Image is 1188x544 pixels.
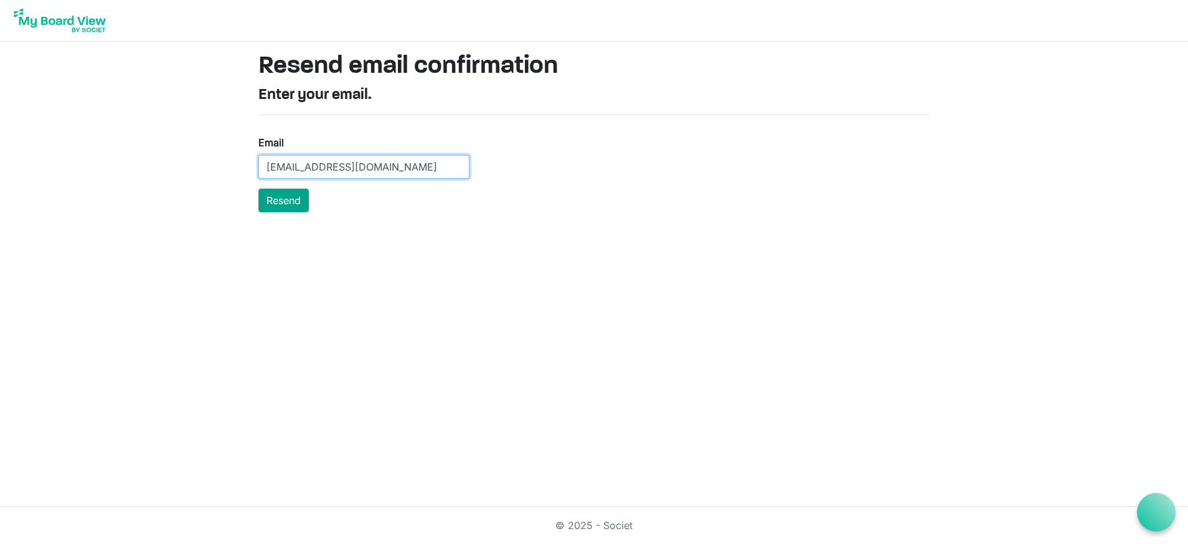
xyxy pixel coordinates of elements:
h4: Enter your email. [258,87,930,105]
img: My Board View Logo [10,5,110,36]
h1: Resend email confirmation [258,52,930,82]
label: Email [258,135,284,150]
button: Resend [258,189,309,212]
a: © 2025 - Societ [555,519,633,532]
